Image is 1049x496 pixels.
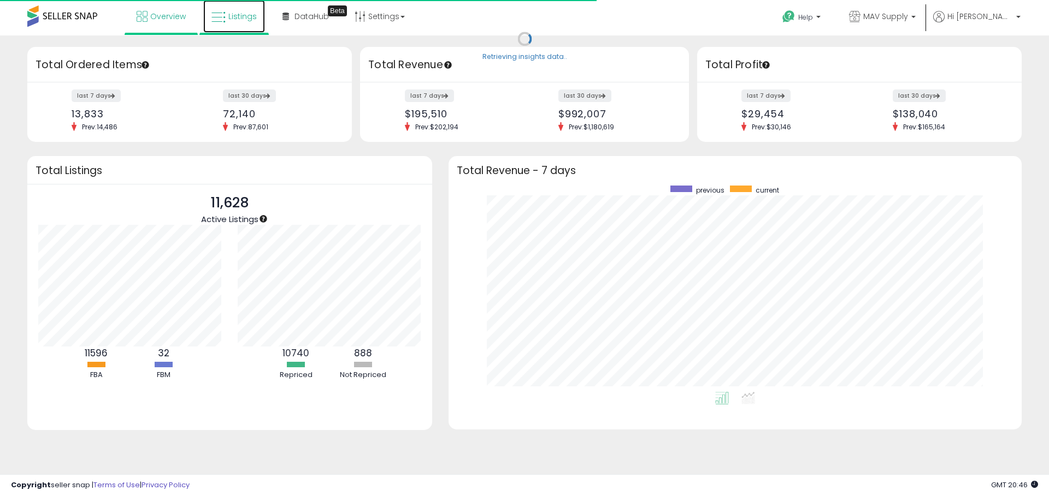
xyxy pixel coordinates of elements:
[558,89,611,102] label: last 30 days
[328,5,347,16] div: Tooltip anchor
[991,480,1038,490] span: 2025-09-9 20:46 GMT
[85,346,108,360] b: 11596
[228,122,274,132] span: Prev: 87,601
[63,370,129,380] div: FBA
[201,193,258,213] p: 11,628
[331,370,396,380] div: Not Repriced
[368,57,681,73] h3: Total Revenue
[354,346,372,360] b: 888
[223,89,276,102] label: last 30 days
[282,346,309,360] b: 10740
[798,13,813,22] span: Help
[457,166,1013,175] h3: Total Revenue - 7 days
[558,108,670,119] div: $992,007
[36,57,344,73] h3: Total Ordered Items
[774,2,832,35] a: Help
[696,186,724,195] span: previous
[947,11,1013,22] span: Hi [PERSON_NAME]
[782,10,795,23] i: Get Help
[563,122,620,132] span: Prev: $1,180,619
[72,108,181,119] div: 13,833
[142,480,190,490] a: Privacy Policy
[228,11,257,22] span: Listings
[893,89,946,102] label: last 30 days
[76,122,123,132] span: Prev: 14,486
[131,370,196,380] div: FBM
[746,122,797,132] span: Prev: $30,146
[443,60,453,70] div: Tooltip anchor
[741,89,791,102] label: last 7 days
[72,89,121,102] label: last 7 days
[863,11,908,22] span: MAV Supply
[93,480,140,490] a: Terms of Use
[893,108,1003,119] div: $138,040
[158,346,169,360] b: 32
[405,89,454,102] label: last 7 days
[756,186,779,195] span: current
[405,108,516,119] div: $195,510
[410,122,464,132] span: Prev: $202,194
[482,52,567,62] div: Retrieving insights data..
[36,166,424,175] h3: Total Listings
[933,11,1021,35] a: Hi [PERSON_NAME]
[140,60,150,70] div: Tooltip anchor
[705,57,1013,73] h3: Total Profit
[263,370,329,380] div: Repriced
[741,108,851,119] div: $29,454
[223,108,333,119] div: 72,140
[150,11,186,22] span: Overview
[898,122,951,132] span: Prev: $165,164
[258,214,268,224] div: Tooltip anchor
[201,213,258,225] span: Active Listings
[11,480,51,490] strong: Copyright
[761,60,771,70] div: Tooltip anchor
[294,11,329,22] span: DataHub
[11,480,190,491] div: seller snap | |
